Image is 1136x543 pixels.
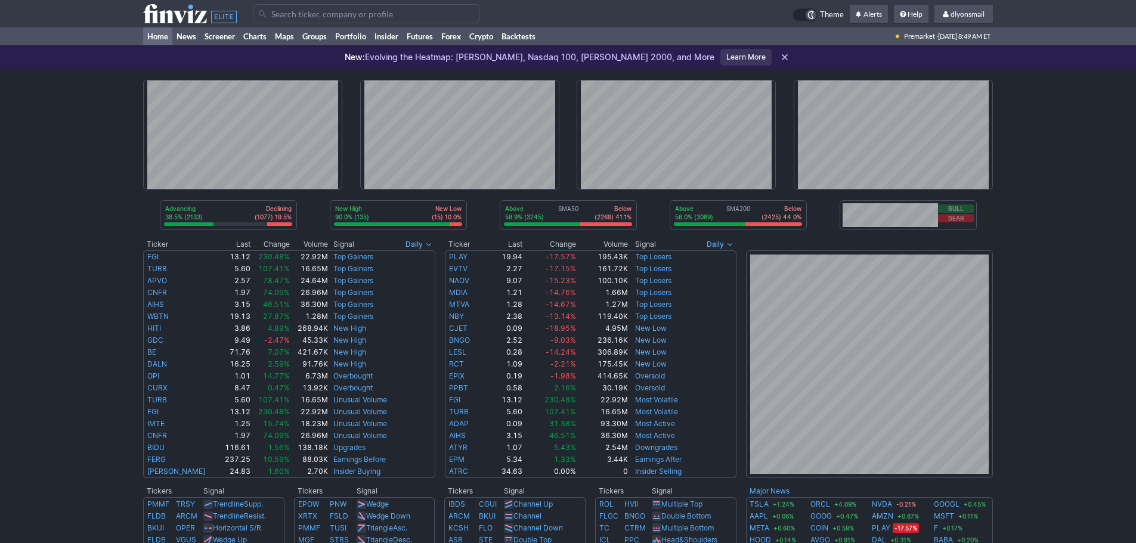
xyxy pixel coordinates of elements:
[872,522,890,534] a: PLAY
[513,511,541,520] a: Channel
[147,276,167,285] a: APVO
[546,252,576,261] span: -17.57%
[165,213,203,221] p: 38.5% (2133)
[290,299,329,311] td: 36.30M
[147,419,165,428] a: IMTE
[449,359,464,368] a: RCT
[333,407,387,416] a: Unusual Volume
[595,213,632,221] p: (2269) 41.1%
[333,288,373,297] a: Top Gainers
[934,498,959,510] a: GOOGL
[335,213,369,221] p: 90.0% (135)
[330,523,346,532] a: TUSI
[487,322,523,334] td: 0.09
[487,382,523,394] td: 0.58
[661,523,714,532] a: Multiple Bottom
[147,288,167,297] a: CNFR
[938,27,990,45] span: [DATE] 8:49 AM ET
[290,263,329,275] td: 16.65M
[550,336,576,345] span: -9.03%
[449,467,468,476] a: ATRC
[213,499,244,508] span: Trendline
[147,324,161,333] a: HITI
[333,312,373,321] a: Top Gainers
[258,407,290,416] span: 230.48%
[762,204,801,213] p: Below
[487,250,523,263] td: 19.94
[366,511,410,520] a: Wedge Down
[544,395,576,404] span: 230.48%
[290,346,329,358] td: 421.67K
[635,324,667,333] a: New Low
[449,252,468,261] a: PLAY
[635,252,671,261] a: Top Losers
[546,312,576,321] span: -13.14%
[449,312,464,321] a: NBY
[750,486,790,495] a: Major News
[635,276,671,285] a: Top Losers
[333,276,373,285] a: Top Gainers
[219,311,251,322] td: 19.13
[449,324,468,333] a: CJET
[345,51,714,63] p: Evolving the Heatmap: [PERSON_NAME], Nasdaq 100, [PERSON_NAME] 2000, and More
[894,5,928,24] a: Help
[675,204,713,213] p: Above
[147,300,164,309] a: AIHS
[449,300,469,309] a: MTVA
[268,324,290,333] span: 4.89%
[577,238,629,250] th: Volume
[263,371,290,380] span: 14.77%
[147,511,166,520] a: FLDB
[577,287,629,299] td: 1.66M
[219,346,251,358] td: 71.76
[290,382,329,394] td: 13.92K
[445,238,487,250] th: Ticker
[513,523,563,532] a: Channel Down
[147,523,164,532] a: BKUI
[147,252,159,261] a: FGI
[487,430,523,442] td: 3.15
[333,240,354,249] span: Signal
[544,407,576,416] span: 107.41%
[479,523,493,532] a: FLO
[333,359,366,368] a: New High
[263,300,290,309] span: 46.51%
[635,300,671,309] a: Top Losers
[810,498,830,510] a: ORCL
[330,499,346,508] a: PNW
[707,238,724,250] span: Daily
[147,455,166,464] a: FERG
[219,370,251,382] td: 1.01
[449,383,468,392] a: PPBT
[577,406,629,418] td: 16.65M
[333,264,373,273] a: Top Gainers
[487,311,523,322] td: 2.38
[850,5,888,24] a: Alerts
[599,511,618,520] a: FLGC
[820,8,844,21] span: Theme
[487,238,523,250] th: Last
[546,264,576,273] span: -17.15%
[333,431,387,440] a: Unusual Volume
[268,383,290,392] span: 0.47%
[333,252,373,261] a: Top Gainers
[487,394,523,406] td: 13.12
[550,359,576,368] span: -2.21%
[546,300,576,309] span: -14.67%
[505,213,544,221] p: 58.9% (3245)
[487,358,523,370] td: 1.09
[263,431,290,440] span: 74.09%
[523,238,577,250] th: Change
[951,10,985,18] span: dlyonsmail
[219,250,251,263] td: 13.12
[449,288,468,297] a: MDIA
[147,395,167,404] a: TURB
[479,511,496,520] a: BKUI
[165,204,203,213] p: Advancing
[810,522,828,534] a: COIN
[298,499,319,508] a: EPOW
[750,522,769,534] a: META
[219,238,251,250] th: Last
[298,523,320,532] a: PMMF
